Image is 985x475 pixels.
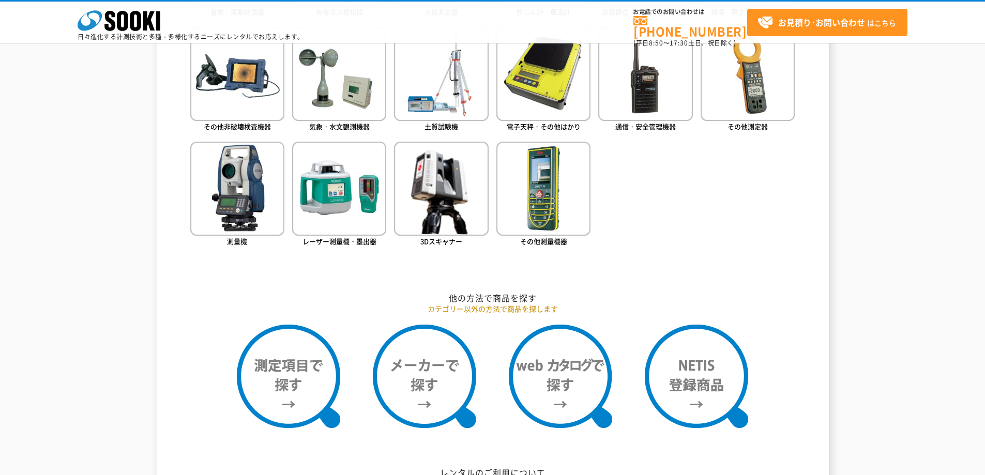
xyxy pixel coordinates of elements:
[394,142,488,249] a: 3Dスキャナー
[645,325,748,428] img: NETIS登録商品
[394,27,488,121] img: 土質試験機
[190,27,284,134] a: その他非破壊検査機器
[292,27,386,134] a: 気象・水文観測機器
[507,121,581,131] span: 電子天秤・その他はかり
[496,27,590,134] a: 電子天秤・その他はかり
[757,15,896,30] span: はこちら
[701,27,795,134] a: その他測定器
[190,142,284,236] img: 測量機
[728,121,768,131] span: その他測定器
[425,121,458,131] span: 土質試験機
[598,27,692,134] a: 通信・安全管理機器
[496,27,590,121] img: 電子天秤・その他はかり
[633,38,736,48] span: (平日 ～ 土日、祝日除く)
[420,236,462,246] span: 3Dスキャナー
[633,9,747,15] span: お電話でのお問い合わせは
[190,303,795,314] p: カテゴリー以外の方法で商品を探します
[309,121,370,131] span: 気象・水文観測機器
[496,142,590,236] img: その他測量機器
[204,121,271,131] span: その他非破壊検査機器
[292,27,386,121] img: 気象・水文観測機器
[633,16,747,37] a: [PHONE_NUMBER]
[615,121,676,131] span: 通信・安全管理機器
[190,142,284,249] a: 測量機
[292,142,386,236] img: レーザー測量機・墨出器
[598,27,692,121] img: 通信・安全管理機器
[778,16,865,28] strong: お見積り･お問い合わせ
[373,325,476,428] img: メーカーで探す
[394,27,488,134] a: 土質試験機
[496,142,590,249] a: その他測量機器
[302,236,376,246] span: レーザー測量機・墨出器
[190,293,795,303] h2: 他の方法で商品を探す
[747,9,907,36] a: お見積り･お問い合わせはこちら
[520,236,567,246] span: その他測量機器
[701,27,795,121] img: その他測定器
[227,236,247,246] span: 測量機
[649,38,663,48] span: 8:50
[292,142,386,249] a: レーザー測量機・墨出器
[394,142,488,236] img: 3Dスキャナー
[670,38,688,48] span: 17:30
[190,27,284,121] img: その他非破壊検査機器
[237,325,340,428] img: 測定項目で探す
[509,325,612,428] img: webカタログで探す
[78,34,304,40] p: 日々進化する計測技術と多種・多様化するニーズにレンタルでお応えします。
